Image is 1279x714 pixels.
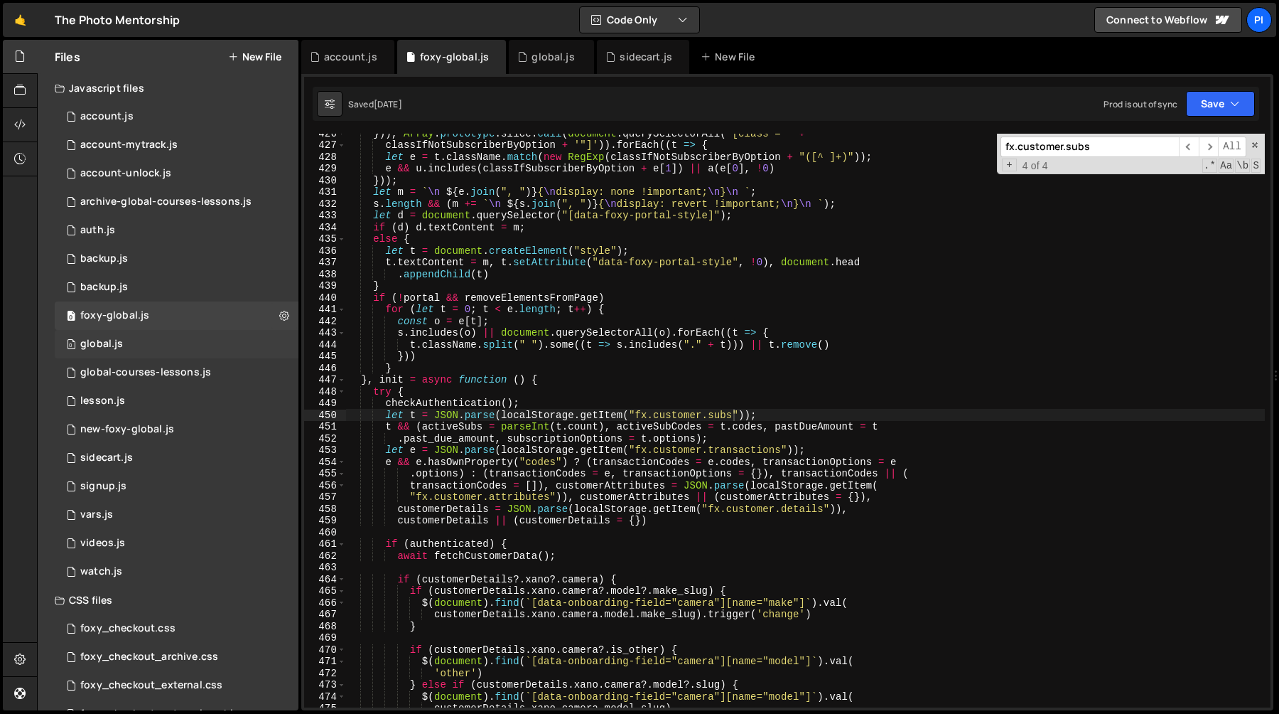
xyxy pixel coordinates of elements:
div: 465 [304,585,346,597]
div: 13533/38628.js [55,131,298,159]
div: 441 [304,304,346,316]
div: watch.js [80,565,122,578]
div: 13533/35292.js [55,358,298,387]
div: 466 [304,597,346,609]
div: sidecart.js [80,452,133,464]
div: 430 [304,175,346,187]
div: 13533/43446.js [55,444,298,472]
div: sidecart.js [620,50,672,64]
div: Prod is out of sync [1103,98,1177,110]
div: 13533/38747.css [55,671,298,700]
div: 460 [304,527,346,539]
div: 13533/43968.js [55,188,298,216]
div: account-mytrack.js [80,139,178,151]
div: 454 [304,457,346,469]
span: Whole Word Search [1235,159,1250,173]
div: 426 [304,128,346,140]
span: ​ [1199,137,1219,157]
div: 470 [304,644,346,656]
div: auth.js [80,224,115,237]
div: 13533/34220.js [55,102,298,131]
span: 0 [67,340,75,351]
span: 4 of 4 [1017,160,1054,172]
div: 13533/34034.js [55,216,298,245]
span: Toggle Replace mode [1002,159,1017,172]
div: 13533/45031.js [55,273,298,302]
div: backup.js [80,281,128,294]
div: 471 [304,656,346,668]
div: account.js [80,110,134,123]
div: videos.js [80,537,125,550]
div: New File [701,50,760,64]
div: foxy_checkout_archive.css [80,651,218,664]
div: 448 [304,386,346,398]
div: 456 [304,480,346,492]
div: 436 [304,245,346,257]
div: backup.js [80,252,128,265]
div: Saved [348,98,402,110]
div: 13533/41206.js [55,159,298,188]
span: RegExp Search [1202,159,1217,173]
div: 452 [304,433,346,445]
div: 438 [304,269,346,281]
span: CaseSensitive Search [1219,159,1234,173]
div: 450 [304,410,346,422]
div: 455 [304,468,346,480]
div: foxy_checkout_external.css [80,679,222,692]
div: 13533/34219.js [55,302,298,330]
div: vars.js [80,508,113,521]
div: 431 [304,186,346,198]
div: signup.js [80,480,126,493]
div: archive-global-courses-lessons.js [80,196,252,208]
div: [DATE] [374,98,402,110]
div: 439 [304,280,346,292]
button: Save [1186,91,1255,117]
div: 447 [304,374,346,386]
div: global-courses-lessons.js [80,366,211,379]
div: 462 [304,550,346,563]
div: 461 [304,538,346,550]
div: 459 [304,515,346,527]
a: Pi [1246,7,1272,33]
div: 453 [304,444,346,457]
button: New File [228,51,281,63]
span: ​ [1179,137,1199,157]
div: 437 [304,257,346,269]
div: 442 [304,316,346,328]
div: 474 [304,691,346,703]
div: 446 [304,363,346,375]
div: 13533/39483.js [55,330,298,358]
div: Javascript files [38,74,298,102]
div: 13533/45030.js [55,245,298,273]
div: lesson.js [80,395,125,407]
span: 0 [67,311,75,323]
div: 467 [304,609,346,621]
div: global.js [80,338,123,351]
div: 468 [304,621,346,633]
h2: Files [55,49,80,65]
div: global.js [531,50,574,64]
div: 440 [304,292,346,304]
div: 444 [304,339,346,351]
div: 451 [304,421,346,433]
div: 429 [304,163,346,175]
div: 463 [304,562,346,574]
div: foxy-global.js [420,50,489,64]
div: CSS files [38,586,298,614]
div: 13533/35364.js [55,472,298,501]
div: 427 [304,139,346,151]
div: 434 [304,222,346,234]
div: 473 [304,679,346,691]
div: 13533/42246.js [55,529,298,558]
span: Alt-Enter [1218,137,1246,157]
div: 458 [304,503,346,516]
span: Search In Selection [1251,159,1261,173]
div: 13533/35472.js [55,387,298,415]
div: foxy_checkout.css [80,622,176,635]
div: 464 [304,574,346,586]
div: foxy-global.js [80,309,149,322]
div: account-unlock.js [80,167,171,180]
div: The Photo Mentorship [55,11,180,28]
div: account.js [324,50,377,64]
